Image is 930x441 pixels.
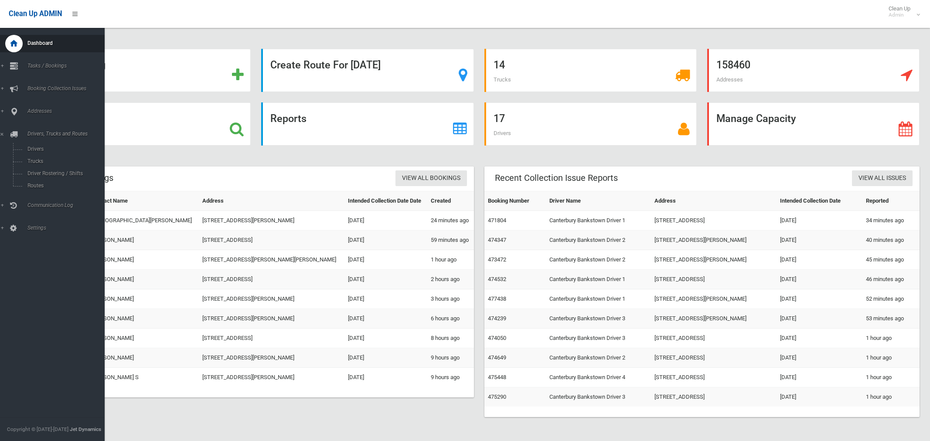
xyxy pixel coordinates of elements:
[651,368,777,387] td: [STREET_ADDRESS]
[777,368,862,387] td: [DATE]
[862,270,920,289] td: 46 minutes ago
[862,387,920,407] td: 1 hour ago
[89,289,199,309] td: [PERSON_NAME]
[716,112,796,125] strong: Manage Capacity
[862,348,920,368] td: 1 hour ago
[546,231,651,250] td: Canterbury Bankstown Driver 2
[484,191,546,211] th: Booking Number
[707,49,920,92] a: 158460 Addresses
[862,250,920,270] td: 45 minutes ago
[70,426,101,432] strong: Jet Dynamics
[199,309,344,329] td: [STREET_ADDRESS][PERSON_NAME]
[488,335,506,341] a: 474050
[427,368,474,387] td: 9 hours ago
[494,76,511,83] span: Trucks
[546,309,651,329] td: Canterbury Bankstown Driver 3
[427,289,474,309] td: 3 hours ago
[488,374,506,380] a: 475448
[427,191,474,211] th: Created
[494,112,505,125] strong: 17
[777,289,862,309] td: [DATE]
[862,191,920,211] th: Reported
[777,191,862,211] th: Intended Collection Date
[546,329,651,348] td: Canterbury Bankstown Driver 3
[546,387,651,407] td: Canterbury Bankstown Driver 3
[25,63,105,69] span: Tasks / Bookings
[89,211,199,231] td: [DEMOGRAPHIC_DATA][PERSON_NAME]
[777,231,862,250] td: [DATE]
[25,158,97,164] span: Trucks
[862,211,920,231] td: 34 minutes ago
[89,231,199,250] td: [PERSON_NAME]
[270,112,307,125] strong: Reports
[38,49,251,92] a: Add Booking
[89,270,199,289] td: [PERSON_NAME]
[427,270,474,289] td: 2 hours ago
[344,329,427,348] td: [DATE]
[884,5,919,18] span: Clean Up
[488,276,506,282] a: 474532
[261,102,474,146] a: Reports
[777,348,862,368] td: [DATE]
[25,85,105,92] span: Booking Collection Issues
[777,211,862,231] td: [DATE]
[25,225,105,231] span: Settings
[344,270,427,289] td: [DATE]
[651,329,777,348] td: [STREET_ADDRESS]
[344,368,427,387] td: [DATE]
[199,368,344,387] td: [STREET_ADDRESS][PERSON_NAME]
[25,170,97,176] span: Driver Rostering / Shifts
[777,309,862,329] td: [DATE]
[89,191,199,211] th: Contact Name
[484,49,697,92] a: 14 Trucks
[484,102,697,146] a: 17 Drivers
[427,231,474,250] td: 59 minutes ago
[852,170,913,187] a: View All Issues
[199,191,344,211] th: Address
[427,329,474,348] td: 8 hours ago
[716,76,743,83] span: Addresses
[716,59,750,71] strong: 158460
[9,10,62,18] span: Clean Up ADMIN
[546,191,651,211] th: Driver Name
[546,211,651,231] td: Canterbury Bankstown Driver 1
[488,394,506,400] a: 475290
[199,289,344,309] td: [STREET_ADDRESS][PERSON_NAME]
[777,329,862,348] td: [DATE]
[25,131,105,137] span: Drivers, Trucks and Routes
[488,256,506,263] a: 473472
[89,348,199,368] td: [PERSON_NAME]
[546,368,651,387] td: Canterbury Bankstown Driver 4
[651,211,777,231] td: [STREET_ADDRESS]
[199,231,344,250] td: [STREET_ADDRESS]
[651,231,777,250] td: [STREET_ADDRESS][PERSON_NAME]
[707,102,920,146] a: Manage Capacity
[488,217,506,224] a: 471804
[546,289,651,309] td: Canterbury Bankstown Driver 1
[199,270,344,289] td: [STREET_ADDRESS]
[651,387,777,407] td: [STREET_ADDRESS]
[862,368,920,387] td: 1 hour ago
[427,309,474,329] td: 6 hours ago
[261,49,474,92] a: Create Route For [DATE]
[25,146,97,152] span: Drivers
[427,211,474,231] td: 24 minutes ago
[494,130,511,136] span: Drivers
[344,191,427,211] th: Intended Collection Date Date
[344,289,427,309] td: [DATE]
[344,348,427,368] td: [DATE]
[862,231,920,250] td: 40 minutes ago
[777,250,862,270] td: [DATE]
[344,250,427,270] td: [DATE]
[89,329,199,348] td: [PERSON_NAME]
[651,289,777,309] td: [STREET_ADDRESS][PERSON_NAME]
[862,289,920,309] td: 52 minutes ago
[484,170,628,187] header: Recent Collection Issue Reports
[651,191,777,211] th: Address
[395,170,467,187] a: View All Bookings
[651,348,777,368] td: [STREET_ADDRESS]
[270,59,381,71] strong: Create Route For [DATE]
[427,250,474,270] td: 1 hour ago
[488,315,506,322] a: 474239
[777,387,862,407] td: [DATE]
